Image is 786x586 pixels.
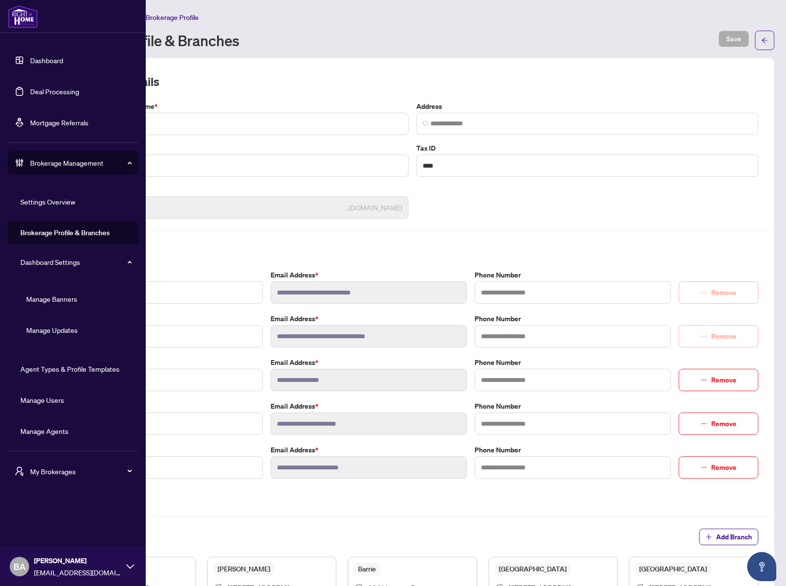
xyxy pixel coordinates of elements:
span: plus [705,534,712,540]
a: Agent Types & Profile Templates [20,364,120,373]
label: Address [416,101,758,112]
label: Email Address [271,357,467,368]
span: .[DOMAIN_NAME] [347,202,402,213]
span: [PERSON_NAME] [214,563,274,575]
span: [GEOGRAPHIC_DATA] [635,563,711,575]
label: Phone Number [475,445,671,455]
span: arrow-left [761,37,768,44]
button: Remove [679,325,758,347]
button: Remove [679,369,758,391]
span: minus [701,420,707,427]
button: Remove [679,456,758,479]
label: Additional Contact [67,445,263,455]
span: Barrie [354,563,380,575]
label: Email Address [271,445,467,455]
label: Trade Number [67,143,409,154]
button: Save [718,31,749,47]
label: Phone Number [475,401,671,412]
a: Brokerage Profile & Branches [20,228,110,237]
label: Email Address [271,313,467,324]
label: Tax ID [416,143,758,154]
span: [GEOGRAPHIC_DATA] [495,563,570,575]
a: Deal Processing [30,87,79,96]
img: logo [8,5,38,28]
button: Add Branch [699,529,758,545]
a: Mortgage Referrals [30,118,88,127]
label: Brokerage Registered Name [67,101,409,112]
span: [PERSON_NAME] [34,555,121,566]
label: Email Address [271,401,467,412]
label: Primary Contact [67,270,263,280]
label: Brokerage URL [67,185,409,195]
h2: Brokerage Details [67,74,758,89]
span: Brokerage Profile [146,13,199,22]
label: Phone Number [475,270,671,280]
span: [EMAIL_ADDRESS][DOMAIN_NAME] [34,567,121,578]
span: BA [14,560,26,573]
label: Phone Number [475,313,671,324]
a: Dashboard Settings [20,258,80,266]
a: Manage Updates [26,326,78,334]
a: Manage Agents [20,427,68,435]
span: Remove [711,460,736,475]
a: Dashboard [30,56,63,65]
button: Open asap [747,552,776,581]
span: My Brokerages [30,466,131,477]
label: Additional Contact [67,357,263,368]
img: search_icon [423,121,428,126]
span: Remove [711,416,736,431]
span: Add Branch [716,529,752,545]
span: minus [701,464,707,471]
button: Remove [679,413,758,435]
button: Remove [679,281,758,304]
a: Settings Overview [20,197,75,206]
span: minus [701,377,707,383]
h2: Contacts [67,242,758,258]
span: Brokerage Management [30,157,131,168]
label: Email Address [271,270,467,280]
a: Manage Users [20,396,64,404]
span: Remove [711,372,736,388]
a: Manage Banners [26,294,77,303]
span: user-switch [15,466,24,476]
label: Additional Contact [67,401,263,412]
label: Phone Number [475,357,671,368]
label: Broker of Record [67,313,263,324]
